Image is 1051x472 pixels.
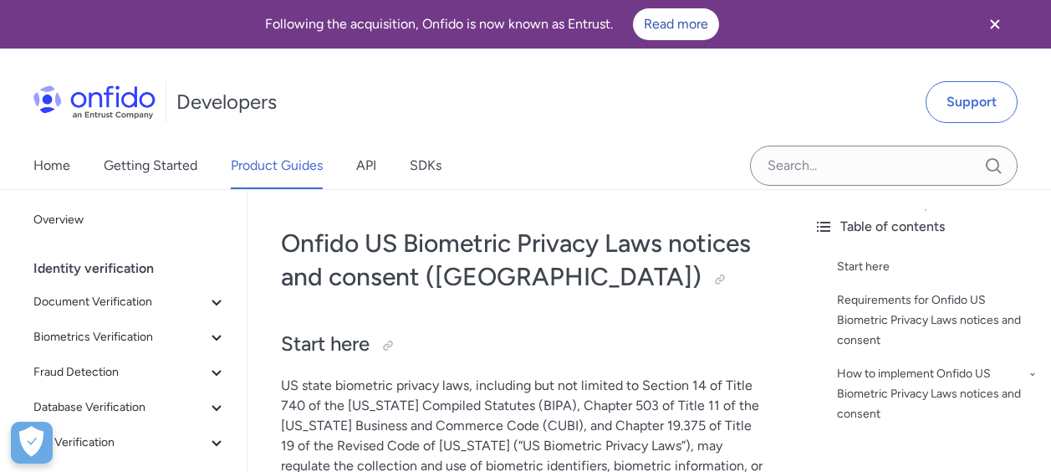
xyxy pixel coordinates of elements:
a: How to implement Onfido US Biometric Privacy Laws notices and consent [837,364,1038,424]
div: Identity verification [33,252,240,285]
button: Open Preferences [11,422,53,464]
a: Support [926,81,1018,123]
img: Onfido Logo [33,85,156,119]
button: Document Verification [27,285,233,319]
button: Close banner [964,3,1026,45]
span: Overview [33,210,227,230]
button: Fraud Detection [27,356,233,389]
h1: Onfido US Biometric Privacy Laws notices and consent ([GEOGRAPHIC_DATA]) [281,227,767,294]
a: SDKs [410,142,441,189]
a: Overview [27,203,233,237]
span: Document Verification [33,292,207,312]
span: Database Verification [33,398,207,418]
button: Biometrics Verification [27,321,233,354]
a: Home [33,142,70,189]
h1: Developers [176,89,277,115]
a: Read more [633,8,719,40]
div: Following the acquisition, Onfido is now known as Entrust. [20,8,964,40]
a: Start here [837,257,1038,277]
input: Onfido search input field [750,146,1018,186]
button: Database Verification [27,391,233,424]
span: Biometrics Verification [33,327,207,347]
h2: Start here [281,331,767,359]
svg: Close banner [985,14,1005,34]
a: API [356,142,376,189]
span: Fraud Detection [33,362,207,382]
a: Getting Started [104,142,197,189]
a: Requirements for Onfido US Biometric Privacy Laws notices and consent [837,290,1038,351]
a: Product Guides [231,142,323,189]
button: eID Verification [27,426,233,459]
span: eID Verification [33,433,207,453]
div: Table of contents [814,217,1038,237]
div: Cookie Preferences [11,422,53,464]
